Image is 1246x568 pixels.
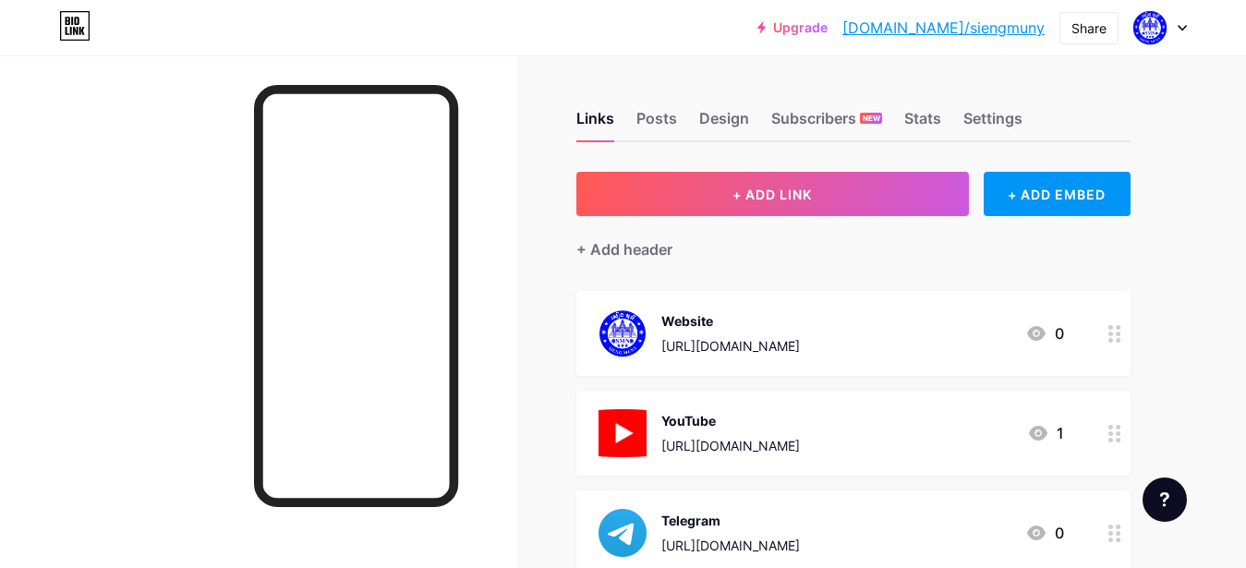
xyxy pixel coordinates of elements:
[661,511,800,530] div: Telegram
[699,107,749,140] div: Design
[576,107,614,140] div: Links
[984,172,1131,216] div: + ADD EMBED
[576,172,969,216] button: + ADD LINK
[661,336,800,356] div: [URL][DOMAIN_NAME]
[842,17,1045,39] a: [DOMAIN_NAME]/siengmuny
[661,536,800,555] div: [URL][DOMAIN_NAME]
[636,107,677,140] div: Posts
[863,113,880,124] span: NEW
[732,187,812,202] span: + ADD LINK
[661,436,800,455] div: [URL][DOMAIN_NAME]
[1071,18,1107,38] div: Share
[599,409,647,457] img: YouTube
[963,107,1022,140] div: Settings
[1025,522,1064,544] div: 0
[599,309,647,357] img: Website
[1025,322,1064,344] div: 0
[1132,10,1167,45] img: siengmuny
[771,107,882,140] div: Subscribers
[1027,422,1064,444] div: 1
[904,107,941,140] div: Stats
[661,411,800,430] div: YouTube
[757,20,828,35] a: Upgrade
[661,311,800,331] div: Website
[576,238,672,260] div: + Add header
[599,509,647,557] img: Telegram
